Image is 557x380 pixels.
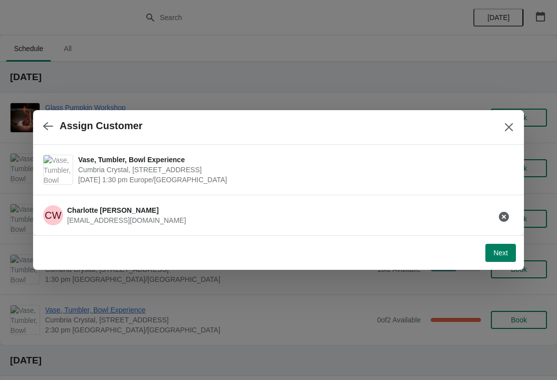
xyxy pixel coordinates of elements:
button: Close [500,118,518,136]
span: Cumbria Crystal, [STREET_ADDRESS] [78,165,509,175]
span: Charlotte [43,205,63,225]
h2: Assign Customer [60,120,143,132]
text: CW [45,210,61,221]
span: [EMAIL_ADDRESS][DOMAIN_NAME] [67,216,186,224]
img: Vase, Tumbler, Bowl Experience | Cumbria Crystal, Unit 4 Canal Street, Ulverston LA12 7LB, UK | O... [44,155,73,184]
button: Next [485,244,516,262]
span: Charlotte [PERSON_NAME] [67,206,159,214]
span: [DATE] 1:30 pm Europe/[GEOGRAPHIC_DATA] [78,175,509,185]
span: Next [493,249,508,257]
span: Vase, Tumbler, Bowl Experience [78,155,509,165]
